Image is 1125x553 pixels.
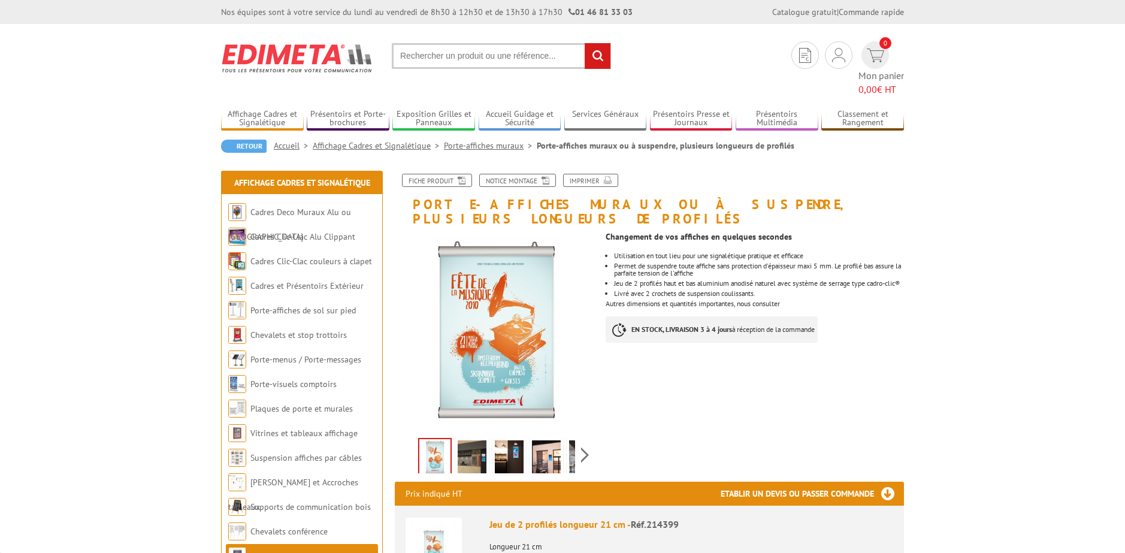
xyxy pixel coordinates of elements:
img: Edimeta [221,36,374,80]
input: Rechercher un produit ou une référence... [392,43,611,69]
span: Mon panier [858,69,904,96]
strong: 01 46 81 33 03 [568,7,633,17]
img: Plaques de porte et murales [228,400,246,418]
img: devis rapide [867,49,884,62]
img: porte_affiches_muraux_suspendre_214399_1.jpg [495,440,524,478]
a: Classement et Rangement [821,109,904,129]
a: Commande rapide [839,7,904,17]
img: devis rapide [832,48,845,62]
a: Chevalets conférence [250,526,328,537]
img: porte_affiches_214399.jpg [395,232,597,434]
li: Jeu de 2 profilés haut et bas aluminium anodisé naturel avec système de serrage type cadro-clic® [614,280,904,287]
img: Vitrines et tableaux affichage [228,424,246,442]
img: Cadres Deco Muraux Alu ou Bois [228,203,246,221]
a: Catalogue gratuit [772,7,837,17]
img: Chevalets conférence [228,522,246,540]
a: Imprimer [563,174,618,187]
strong: EN STOCK, LIVRAISON 3 à 4 jours [631,325,732,334]
a: Supports de communication bois [250,501,371,512]
img: devis rapide [799,48,811,63]
span: 0 [879,37,891,49]
a: Cadres et Présentoirs Extérieur [250,280,364,291]
a: Porte-affiches muraux [444,140,537,151]
span: Next [579,445,591,465]
img: Chevalets et stop trottoirs [228,326,246,344]
li: Porte-affiches muraux ou à suspendre, plusieurs longueurs de profilés [537,140,794,152]
a: Accueil [274,140,313,151]
a: Chevalets et stop trottoirs [250,330,347,340]
a: Accueil Guidage et Sécurité [479,109,561,129]
h1: Porte-affiches muraux ou à suspendre, plusieurs longueurs de profilés [386,174,913,226]
a: Présentoirs et Porte-brochures [307,109,389,129]
a: Présentoirs Multimédia [736,109,818,129]
div: Jeu de 2 profilés longueur 21 cm - [489,518,893,531]
a: Porte-menus / Porte-messages [250,354,361,365]
img: Cadres Clic-Clac couleurs à clapet [228,252,246,270]
a: Cadres Clic-Clac Alu Clippant [250,231,355,242]
img: Porte-affiches de sol sur pied [228,301,246,319]
p: Livré avec 2 crochets de suspension coulissants. [614,290,904,297]
img: porte_affiches_muraux_suspendre_214399_2.jpg [532,440,561,478]
img: Porte-visuels comptoirs [228,375,246,393]
a: Plaques de porte et murales [250,403,353,414]
div: Autres dimensions et quantités importantes, nous consulter [606,226,913,355]
a: Notice Montage [479,174,556,187]
img: Cadres et Présentoirs Extérieur [228,277,246,295]
strong: Changement de vos affiches en quelques secondes [606,231,792,242]
a: devis rapide 0 Mon panier 0,00€ HT [858,41,904,96]
span: Réf.214399 [631,518,679,530]
a: Exposition Grilles et Panneaux [392,109,475,129]
a: Services Généraux [564,109,647,129]
a: Retour [221,140,267,153]
a: Porte-affiches de sol sur pied [250,305,356,316]
img: porte_affiches_muraux_suspendre_214399.jpg [458,440,486,478]
li: Utilisation en tout lieu pour une signalétique pratique et efficace [614,252,904,259]
span: 0,00 [858,83,877,95]
a: Vitrines et tableaux affichage [250,428,358,439]
img: porte_affiches_214399.jpg [419,439,450,476]
p: Prix indiqué HT [406,482,462,506]
img: Porte-menus / Porte-messages [228,350,246,368]
h3: Etablir un devis ou passer commande [721,482,904,506]
a: Affichage Cadres et Signalétique [313,140,444,151]
div: | [772,6,904,18]
a: Affichage Cadres et Signalétique [234,177,370,188]
li: Permet de suspendre toute affiche sans protection d'épaisseur maxi 5 mm. Le profilé bas assure la... [614,262,904,277]
a: Affichage Cadres et Signalétique [221,109,304,129]
img: porte_affiches_muraux_suspendre_214399_3.jpg [569,440,598,478]
a: Cadres Deco Muraux Alu ou [GEOGRAPHIC_DATA] [228,207,351,242]
a: Présentoirs Presse et Journaux [650,109,733,129]
p: à réception de la commande [606,316,818,343]
input: rechercher [585,43,610,69]
a: Suspension affiches par câbles [250,452,362,463]
span: € HT [858,83,904,96]
a: Cadres Clic-Clac couleurs à clapet [250,256,372,267]
img: Cimaises et Accroches tableaux [228,473,246,491]
div: Nos équipes sont à votre service du lundi au vendredi de 8h30 à 12h30 et de 13h30 à 17h30 [221,6,633,18]
a: Fiche produit [402,174,472,187]
img: Suspension affiches par câbles [228,449,246,467]
p: Longueur 21 cm [489,534,893,551]
a: [PERSON_NAME] et Accroches tableaux [228,477,358,512]
a: Porte-visuels comptoirs [250,379,337,389]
